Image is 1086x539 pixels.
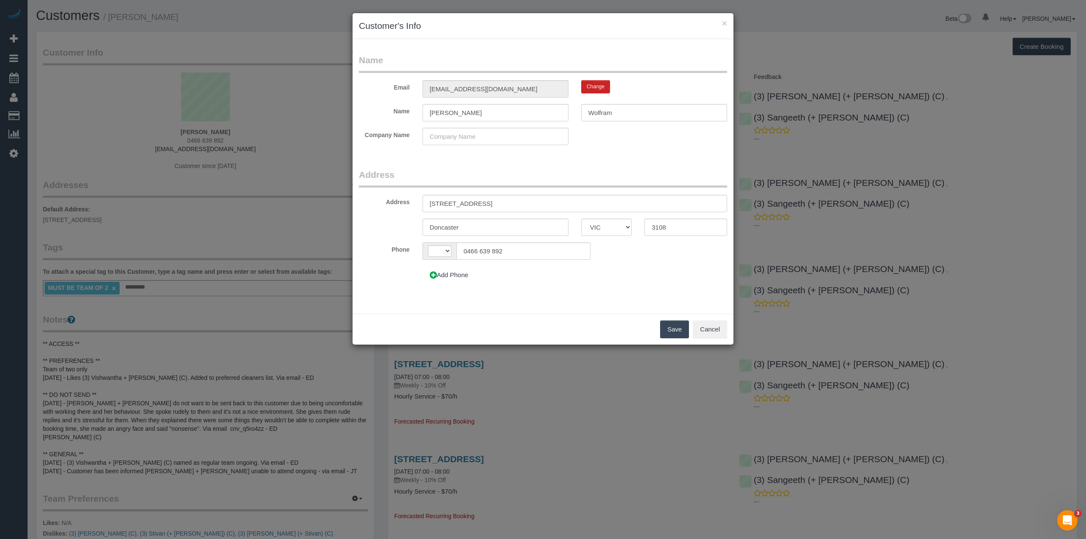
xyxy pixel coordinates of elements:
legend: Name [359,54,727,73]
button: × [722,19,727,28]
span: 3 [1075,510,1081,517]
input: First Name [423,104,568,121]
sui-modal: Customer's Info [353,13,733,345]
iframe: Intercom live chat [1057,510,1078,531]
input: Phone [456,242,591,260]
label: Phone [353,242,416,254]
input: Zip Code [644,219,727,236]
label: Email [353,80,416,92]
button: Change [581,80,610,93]
input: Company Name [423,128,568,145]
label: Address [353,195,416,206]
label: Company Name [353,128,416,139]
label: Name [353,104,416,115]
button: Add Phone [423,266,476,284]
button: Save [660,320,689,338]
input: Last Name [581,104,727,121]
input: City [423,219,568,236]
h3: Customer's Info [359,20,727,32]
button: Cancel [693,320,727,338]
legend: Address [359,168,727,188]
